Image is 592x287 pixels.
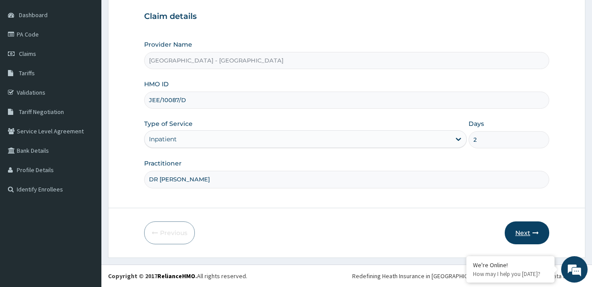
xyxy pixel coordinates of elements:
span: Claims [19,50,36,58]
div: Redefining Heath Insurance in [GEOGRAPHIC_DATA] using Telemedicine and Data Science! [352,272,585,280]
footer: All rights reserved. [101,265,592,287]
a: RelianceHMO [157,272,195,280]
label: Type of Service [144,119,193,128]
div: Chat with us now [46,49,148,61]
button: Previous [144,221,195,244]
div: We're Online! [473,261,548,269]
label: Practitioner [144,159,182,168]
label: HMO ID [144,80,169,88]
label: Provider Name [144,40,192,49]
strong: Copyright © 2017 . [108,272,197,280]
span: Dashboard [19,11,48,19]
textarea: Type your message and hit 'Enter' [4,192,168,223]
div: Inpatient [149,135,177,143]
input: Enter HMO ID [144,92,549,109]
span: Tariff Negotiation [19,108,64,116]
button: Next [505,221,549,244]
p: How may I help you today? [473,270,548,278]
h3: Claim details [144,12,549,22]
span: We're online! [51,87,122,176]
div: Minimize live chat window [145,4,166,26]
label: Days [469,119,484,128]
input: Enter Name [144,171,549,188]
span: Tariffs [19,69,35,77]
img: d_794563401_company_1708531726252_794563401 [16,44,36,66]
